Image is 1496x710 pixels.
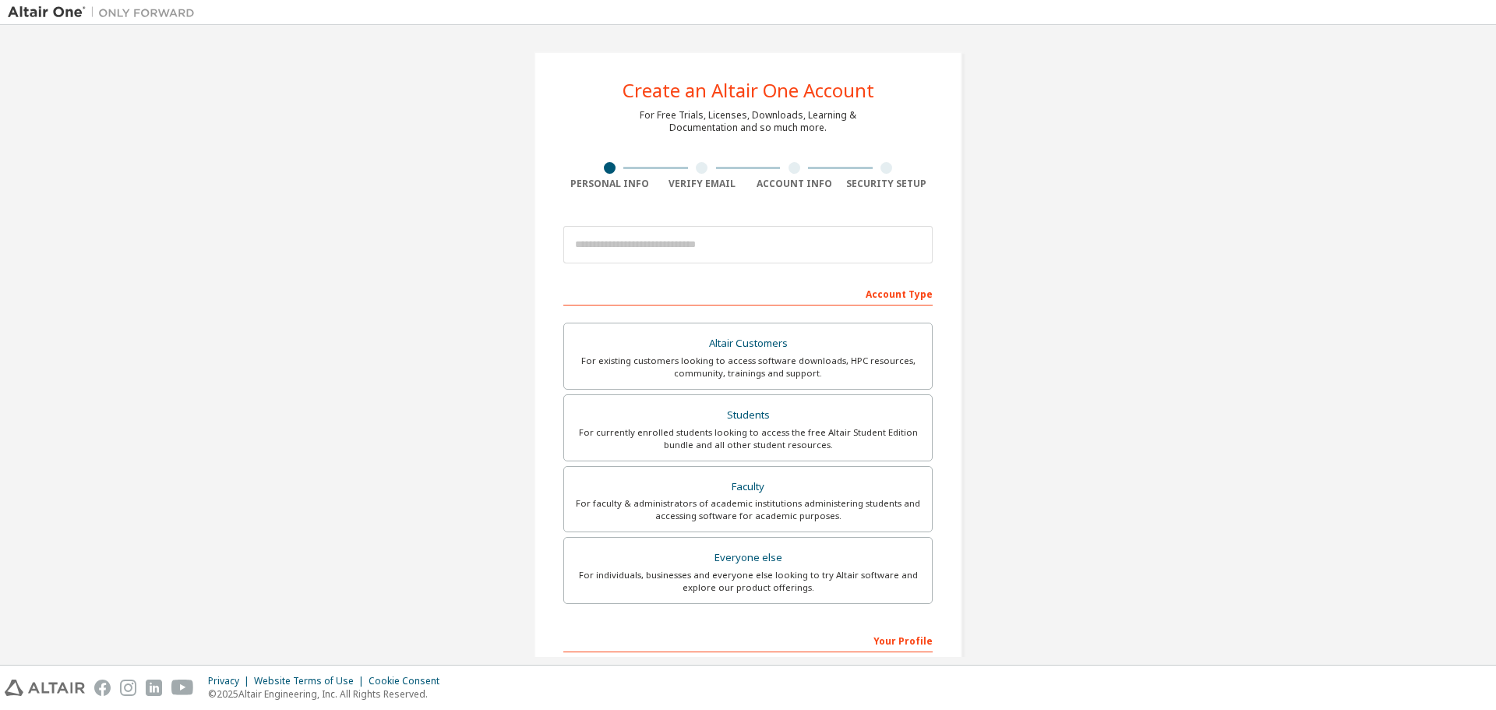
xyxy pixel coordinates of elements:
div: Website Terms of Use [254,675,369,687]
div: For faculty & administrators of academic institutions administering students and accessing softwa... [573,497,923,522]
div: Account Info [748,178,841,190]
div: For individuals, businesses and everyone else looking to try Altair software and explore our prod... [573,569,923,594]
div: Create an Altair One Account [623,81,874,100]
img: Altair One [8,5,203,20]
div: Altair Customers [573,333,923,355]
div: Security Setup [841,178,933,190]
img: youtube.svg [171,680,194,696]
div: For currently enrolled students looking to access the free Altair Student Edition bundle and all ... [573,426,923,451]
img: linkedin.svg [146,680,162,696]
div: Students [573,404,923,426]
img: instagram.svg [120,680,136,696]
img: facebook.svg [94,680,111,696]
div: Verify Email [656,178,749,190]
div: Personal Info [563,178,656,190]
img: altair_logo.svg [5,680,85,696]
div: For existing customers looking to access software downloads, HPC resources, community, trainings ... [573,355,923,380]
div: Your Profile [563,627,933,652]
div: Faculty [573,476,923,498]
div: Account Type [563,281,933,306]
div: Everyone else [573,547,923,569]
div: Privacy [208,675,254,687]
div: Cookie Consent [369,675,449,687]
p: © 2025 Altair Engineering, Inc. All Rights Reserved. [208,687,449,701]
div: For Free Trials, Licenses, Downloads, Learning & Documentation and so much more. [640,109,856,134]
